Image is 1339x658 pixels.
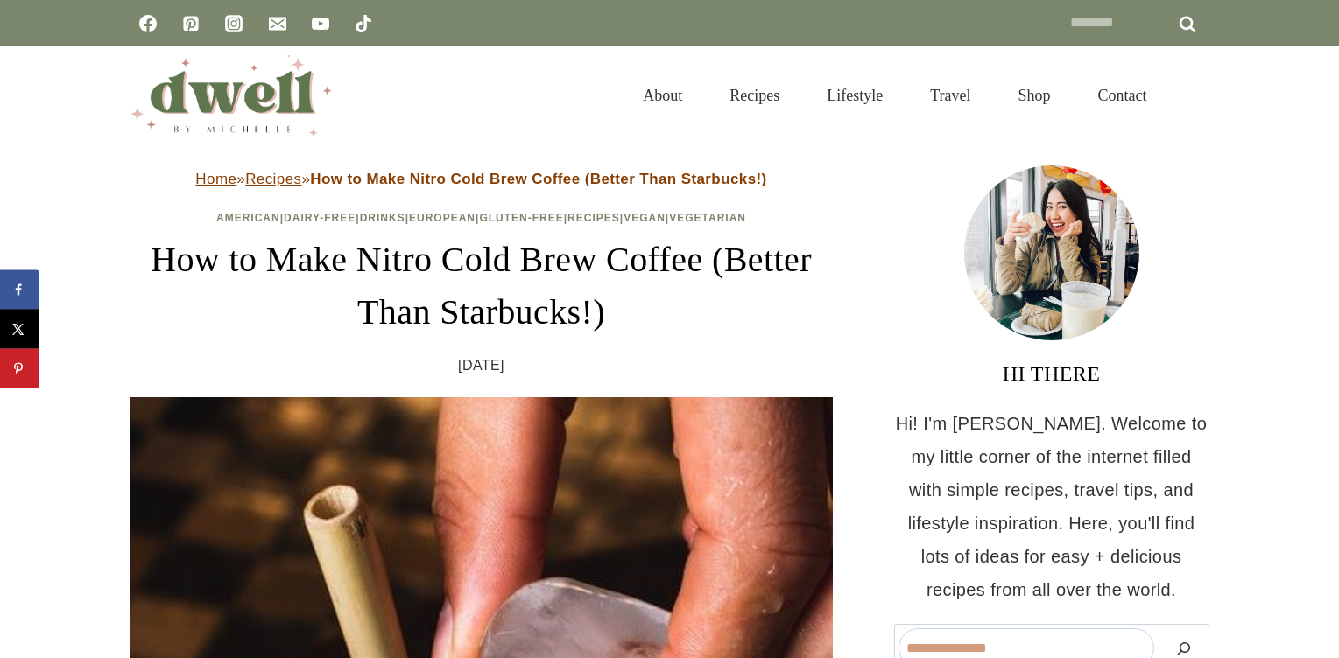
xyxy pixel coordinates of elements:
[260,6,295,41] a: Email
[130,55,332,136] img: DWELL by michelle
[284,212,356,224] a: Dairy-Free
[310,171,766,187] strong: How to Make Nitro Cold Brew Coffee (Better Than Starbucks!)
[173,6,208,41] a: Pinterest
[994,65,1074,126] a: Shop
[803,65,906,126] a: Lifestyle
[894,358,1209,389] h3: HI THERE
[619,65,706,126] a: About
[1180,80,1209,110] button: View Search Form
[346,6,381,41] a: TikTok
[619,65,1170,126] nav: Primary Navigation
[216,212,280,224] a: American
[130,6,166,41] a: Facebook
[216,6,251,41] a: Instagram
[567,212,620,224] a: Recipes
[624,212,666,224] a: Vegan
[360,212,405,224] a: Drinks
[479,212,563,224] a: Gluten-Free
[130,234,833,339] h1: How to Make Nitro Cold Brew Coffee (Better Than Starbucks!)
[195,171,236,187] a: Home
[906,65,994,126] a: Travel
[458,353,504,379] time: [DATE]
[303,6,338,41] a: YouTube
[409,212,476,224] a: European
[669,212,746,224] a: Vegetarian
[195,171,766,187] span: » »
[216,212,746,224] span: | | | | | | |
[1075,65,1171,126] a: Contact
[894,407,1209,606] p: Hi! I'm [PERSON_NAME]. Welcome to my little corner of the internet filled with simple recipes, tr...
[706,65,803,126] a: Recipes
[245,171,301,187] a: Recipes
